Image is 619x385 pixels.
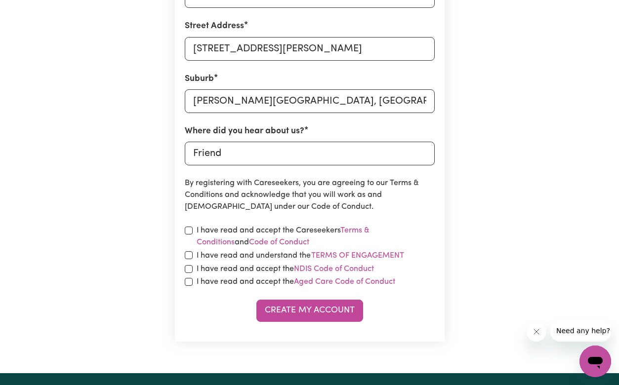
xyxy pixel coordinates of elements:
input: e.g. Google, word of mouth etc. [185,142,435,165]
label: Suburb [185,73,214,85]
label: I have read and accept the [197,276,395,288]
label: Street Address [185,20,244,33]
label: Where did you hear about us? [185,125,304,138]
input: e.g. North Bondi, New South Wales [185,89,435,113]
button: Create My Account [256,300,363,321]
p: By registering with Careseekers, you are agreeing to our Terms & Conditions and acknowledge that ... [185,177,435,213]
input: e.g. 221B Victoria St [185,37,435,61]
a: Aged Care Code of Conduct [294,278,395,286]
label: I have read and accept the [197,263,374,275]
label: I have read and understand the [197,249,405,262]
label: I have read and accept the Careseekers and [197,225,435,248]
iframe: Close message [527,322,546,342]
a: NDIS Code of Conduct [294,265,374,273]
button: I have read and understand the [311,249,405,262]
a: Code of Conduct [249,238,309,246]
iframe: Message from company [550,320,611,342]
iframe: Button to launch messaging window [579,346,611,377]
